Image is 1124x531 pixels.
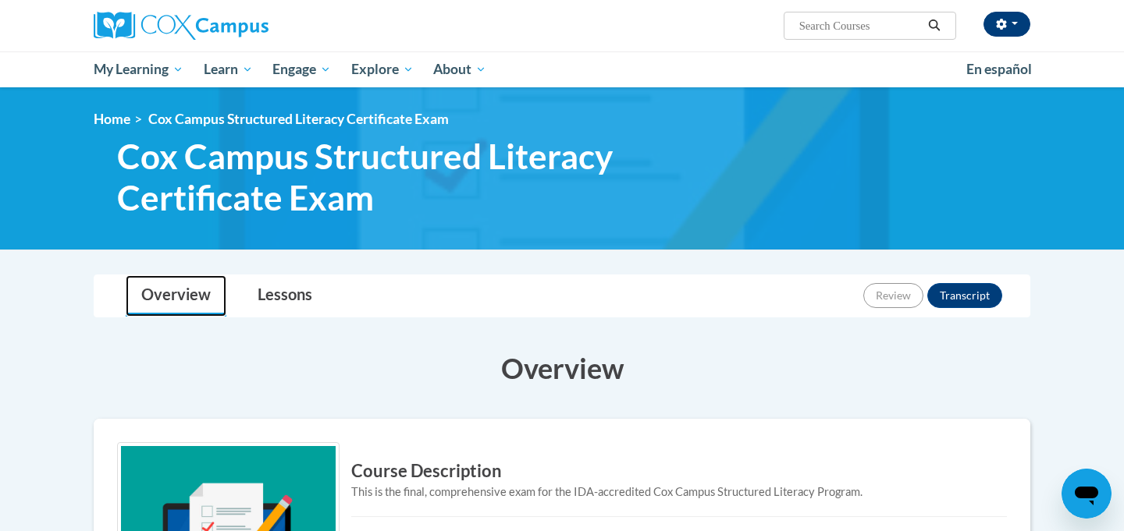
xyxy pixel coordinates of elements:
[194,51,263,87] a: Learn
[956,53,1042,86] a: En español
[148,111,449,127] span: Cox Campus Structured Literacy Certificate Exam
[983,12,1030,37] button: Account Settings
[433,60,486,79] span: About
[70,51,1054,87] div: Main menu
[927,283,1002,308] button: Transcript
[424,51,497,87] a: About
[94,12,390,40] a: Cox Campus
[272,60,331,79] span: Engage
[923,16,946,35] button: Search
[242,275,328,317] a: Lessons
[1062,469,1112,519] iframe: Button to launch messaging window
[351,60,414,79] span: Explore
[126,275,226,317] a: Overview
[94,111,130,127] a: Home
[94,349,1030,388] h3: Overview
[117,483,1007,501] div: This is the final, comprehensive exam for the IDA-accredited Cox Campus Structured Literacy Program.
[117,136,656,218] span: Cox Campus Structured Literacy Certificate Exam
[966,61,1032,77] span: En español
[204,60,253,79] span: Learn
[262,51,341,87] a: Engage
[94,12,269,40] img: Cox Campus
[798,16,923,35] input: Search Courses
[863,283,923,308] button: Review
[117,459,1007,483] h3: Course Description
[341,51,424,87] a: Explore
[94,60,183,79] span: My Learning
[84,51,194,87] a: My Learning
